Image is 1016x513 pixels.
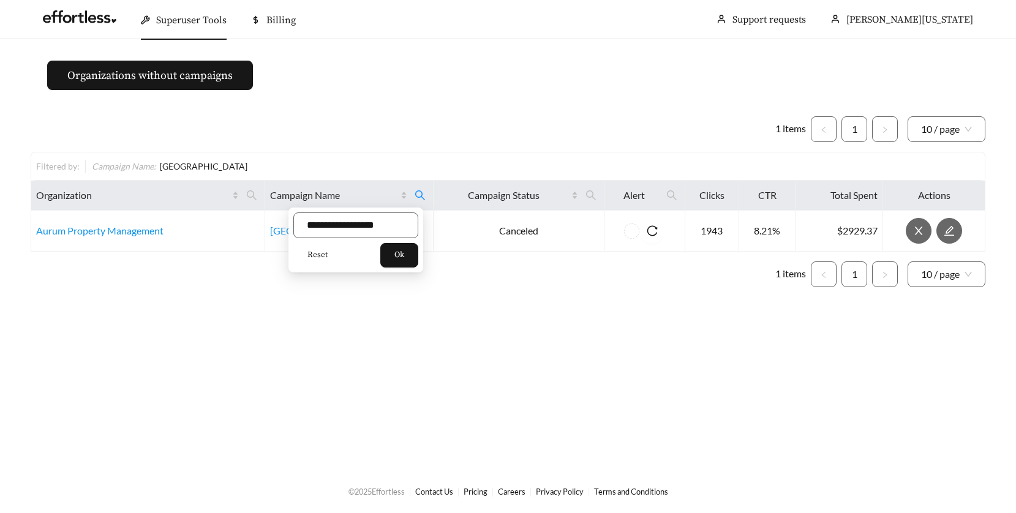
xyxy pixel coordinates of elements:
[796,211,884,252] td: $2929.37
[92,161,156,171] span: Campaign Name :
[639,225,665,236] span: reload
[609,188,658,203] span: Alert
[246,190,257,201] span: search
[908,261,985,287] div: Page Size
[739,211,796,252] td: 8.21%
[872,261,898,287] li: Next Page
[685,211,740,252] td: 1943
[639,218,665,244] button: reload
[872,116,898,142] button: right
[307,249,328,261] span: Reset
[846,13,973,26] span: [PERSON_NAME][US_STATE]
[739,181,796,211] th: CTR
[36,188,230,203] span: Organization
[47,61,253,90] button: Organizations without campaigns
[811,116,837,142] li: Previous Page
[464,487,487,496] a: Pricing
[160,161,247,171] span: [GEOGRAPHIC_DATA]
[820,126,827,133] span: left
[881,126,889,133] span: right
[415,190,426,201] span: search
[842,117,867,141] a: 1
[536,487,584,496] a: Privacy Policy
[293,243,342,268] button: Reset
[348,487,405,496] span: © 2025 Effortless
[270,225,369,236] a: [GEOGRAPHIC_DATA]
[585,190,596,201] span: search
[841,261,867,287] li: 1
[434,211,605,252] td: Canceled
[872,116,898,142] li: Next Page
[685,181,740,211] th: Clicks
[936,225,962,236] a: edit
[811,261,837,287] li: Previous Page
[241,185,262,205] span: search
[775,261,806,287] li: 1 items
[438,188,570,203] span: Campaign Status
[661,185,682,205] span: search
[872,261,898,287] button: right
[811,116,837,142] button: left
[908,116,985,142] div: Page Size
[581,185,601,205] span: search
[270,188,398,203] span: Campaign Name
[842,262,867,286] a: 1
[936,218,962,244] button: edit
[732,13,806,26] a: Support requests
[36,160,85,173] div: Filtered by:
[380,243,418,268] button: Ok
[820,271,827,279] span: left
[410,185,431,205] span: search
[921,262,972,286] span: 10 / page
[266,14,296,26] span: Billing
[921,117,972,141] span: 10 / page
[36,225,164,236] a: Aurum Property Management
[156,14,227,26] span: Superuser Tools
[775,116,806,142] li: 1 items
[883,181,985,211] th: Actions
[796,181,884,211] th: Total Spent
[415,487,453,496] a: Contact Us
[594,487,668,496] a: Terms and Conditions
[666,190,677,201] span: search
[881,271,889,279] span: right
[67,67,233,84] span: Organizations without campaigns
[811,261,837,287] button: left
[394,249,404,261] span: Ok
[498,487,525,496] a: Careers
[841,116,867,142] li: 1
